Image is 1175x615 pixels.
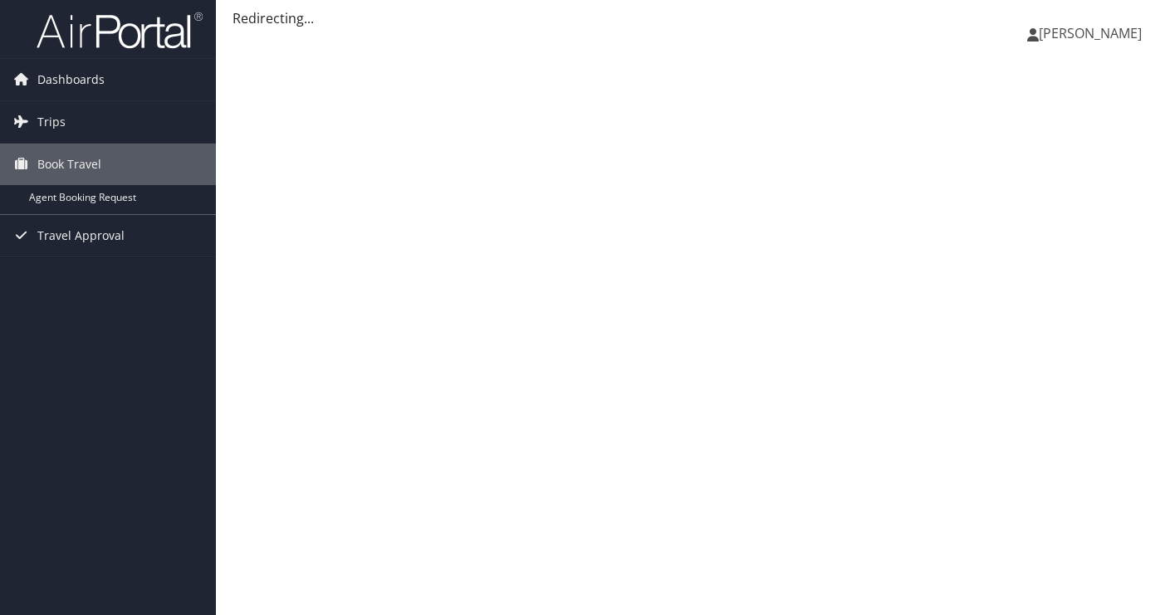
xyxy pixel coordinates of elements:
span: Dashboards [37,59,105,100]
div: Redirecting... [233,8,1158,28]
span: [PERSON_NAME] [1039,24,1142,42]
span: Book Travel [37,144,101,185]
a: [PERSON_NAME] [1027,8,1158,58]
img: airportal-logo.png [37,11,203,50]
span: Trips [37,101,66,143]
span: Travel Approval [37,215,125,256]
